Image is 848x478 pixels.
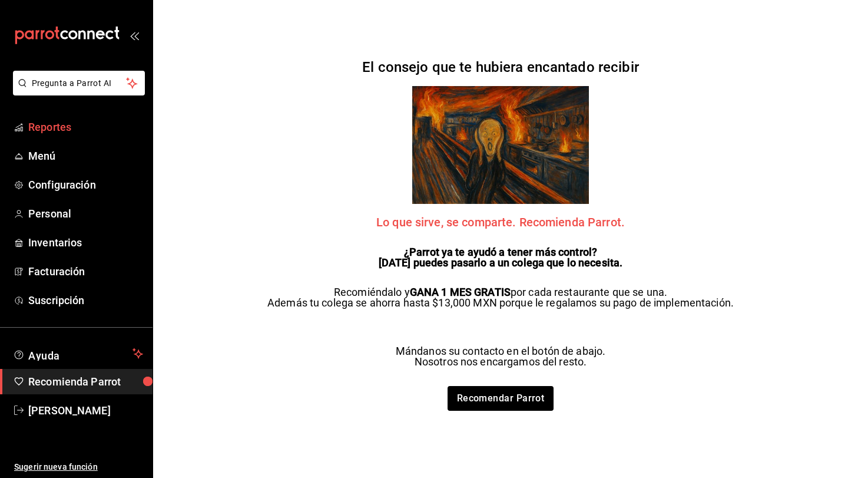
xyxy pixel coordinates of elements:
[28,374,143,390] span: Recomienda Parrot
[396,346,606,367] p: Mándanos su contacto en el botón de abajo. Nosotros nos encargamos del resto.
[379,256,623,269] strong: [DATE] puedes pasarlo a un colega que lo necesita.
[130,31,139,40] button: open_drawer_menu
[28,292,143,308] span: Suscripción
[410,286,511,298] strong: GANA 1 MES GRATIS
[14,461,143,473] span: Sugerir nueva función
[28,403,143,418] span: [PERSON_NAME]
[28,206,143,222] span: Personal
[376,216,625,228] span: Lo que sirve, se comparte. Recomienda Parrot.
[28,347,128,361] span: Ayuda
[13,71,145,95] button: Pregunta a Parrot AI
[362,60,639,74] h2: El consejo que te hubiera encantado recibir
[28,263,143,279] span: Facturación
[28,148,143,164] span: Menú
[28,119,143,135] span: Reportes
[32,77,127,90] span: Pregunta a Parrot AI
[28,177,143,193] span: Configuración
[448,386,554,411] a: Recomendar Parrot
[267,287,734,308] p: Recomiéndalo y por cada restaurante que se una. Además tu colega se ahorra hasta $13,000 MXN porq...
[404,246,597,258] strong: ¿Parrot ya te ayudó a tener más control?
[8,85,145,98] a: Pregunta a Parrot AI
[412,86,589,204] img: referrals Parrot
[28,235,143,250] span: Inventarios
